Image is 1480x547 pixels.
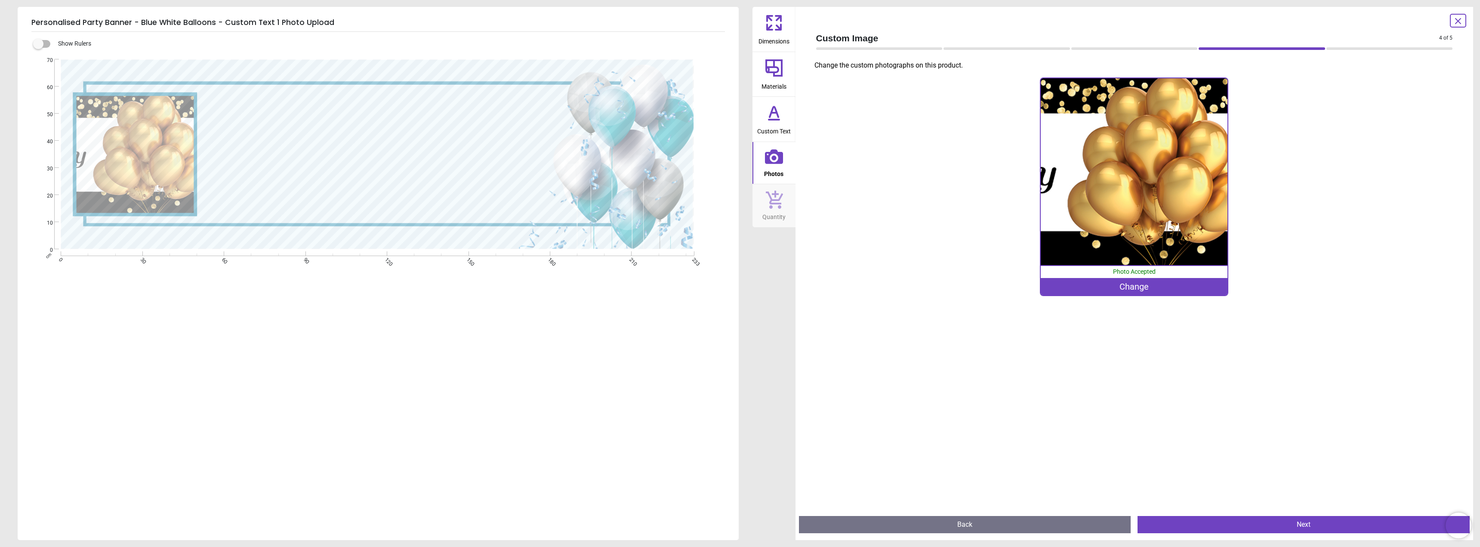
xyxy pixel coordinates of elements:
span: 120 [383,257,388,262]
p: Change the custom photographs on this product. [814,61,1460,70]
button: Next [1138,516,1470,533]
span: 60 [220,257,225,262]
span: Dimensions [758,33,789,46]
span: 0 [37,247,53,254]
div: Change [1041,278,1227,295]
span: 10 [37,219,53,227]
span: 30 [37,165,53,173]
span: 60 [37,84,53,91]
span: Photo Accepted [1113,268,1156,275]
iframe: Brevo live chat [1446,513,1471,538]
button: Custom Text [752,97,795,142]
span: cm [45,252,52,260]
span: Photos [764,166,783,179]
h5: Personalised Party Banner - Blue White Balloons - Custom Text 1 Photo Upload [31,14,725,32]
button: Materials [752,52,795,97]
button: Back [799,516,1131,533]
span: 4 of 5 [1439,34,1452,42]
span: 180 [546,257,552,262]
span: 233 [690,257,696,262]
button: Quantity [752,184,795,227]
span: Materials [762,78,786,91]
span: 70 [37,57,53,64]
span: 30 [139,257,144,262]
div: Show Rulers [38,39,739,49]
span: 40 [37,138,53,145]
span: Custom Image [816,32,1440,44]
button: Dimensions [752,7,795,52]
span: 210 [628,257,633,262]
button: Photos [752,142,795,184]
span: 50 [37,111,53,118]
span: Quantity [762,209,786,222]
span: 20 [37,192,53,200]
span: 150 [465,257,470,262]
span: 0 [57,257,62,262]
span: 90 [302,257,307,262]
span: Custom Text [757,123,791,136]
